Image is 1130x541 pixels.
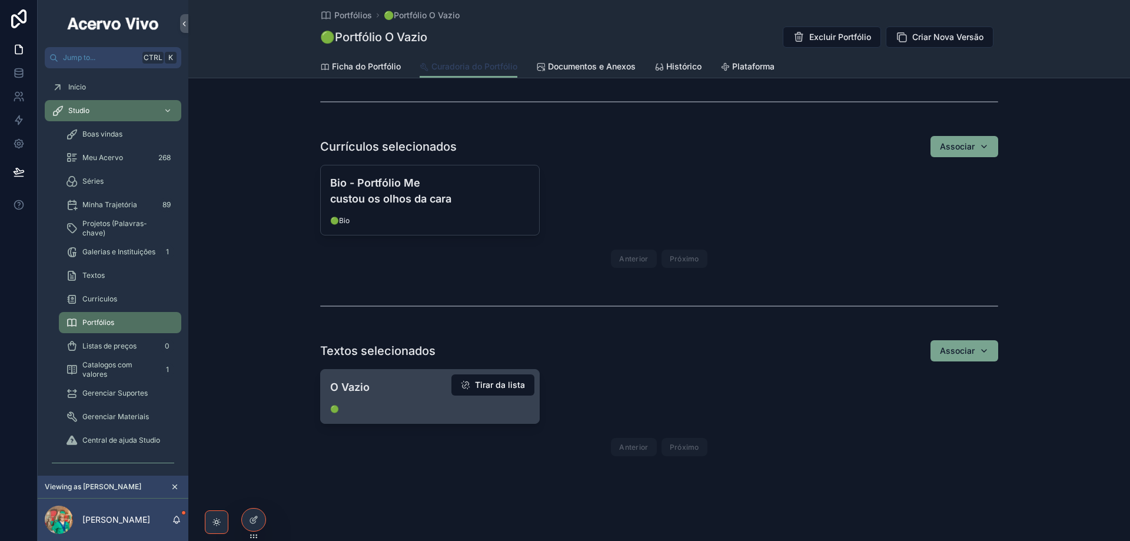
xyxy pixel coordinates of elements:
[320,56,401,79] a: Ficha do Portfólio
[940,141,975,152] span: Associar
[59,171,181,192] a: Séries
[59,194,181,215] a: Minha Trajetória89
[45,100,181,121] a: Studio
[930,136,998,157] button: Associar
[45,77,181,98] a: Início
[38,68,188,476] div: scrollable content
[59,288,181,310] a: Curriculos
[166,53,175,62] span: K
[320,343,436,359] h1: Textos selecionados
[940,345,975,357] span: Associar
[45,47,181,68] button: Jump to...CtrlK
[59,336,181,357] a: Listas de preços0
[666,61,702,72] span: Histórico
[82,153,123,162] span: Meu Acervo
[45,482,141,492] span: Viewing as [PERSON_NAME]
[332,61,401,72] span: Ficha do Portfólio
[82,436,160,445] span: Central de ajuda Studio
[320,165,540,235] a: Bio - Portfólio Me custou os olhos da cara🟢Bio
[59,124,181,145] a: Boas vindas
[420,56,517,78] a: Curadoria do Portfólio
[59,359,181,380] a: Catalogos com valores1
[82,200,137,210] span: Minha Trajetória
[930,340,998,361] button: Associar
[159,198,174,212] div: 89
[82,514,150,526] p: [PERSON_NAME]
[330,216,530,225] span: 🟢Bio
[59,383,181,404] a: Gerenciar Suportes
[59,430,181,451] a: Central de ajuda Studio
[384,9,460,21] a: 🟢Portfólio O Vazio
[59,406,181,427] a: Gerenciar Materiais
[65,14,161,33] img: App logo
[320,9,372,21] a: Portfólios
[451,374,534,396] button: Tirar da lista
[160,339,174,353] div: 0
[59,147,181,168] a: Meu Acervo268
[68,82,86,92] span: Início
[82,130,122,139] span: Boas vindas
[68,106,89,115] span: Studio
[82,412,149,421] span: Gerenciar Materiais
[82,177,104,186] span: Séries
[82,318,114,327] span: Portfólios
[82,294,117,304] span: Curriculos
[809,31,871,43] span: Excluir Portfólio
[82,360,155,379] span: Catalogos com valores
[912,31,983,43] span: Criar Nova Versão
[160,363,174,377] div: 1
[330,379,530,395] h4: O Vazio
[59,218,181,239] a: Projetos (Palavras-chave)
[82,247,155,257] span: Galerias e Instituições
[536,56,636,79] a: Documentos e Anexos
[82,389,148,398] span: Gerenciar Suportes
[63,53,138,62] span: Jump to...
[59,265,181,286] a: Textos
[320,29,427,45] h1: 🟢Portfólio O Vazio
[720,56,775,79] a: Plataforma
[320,369,540,424] a: O Vazio🟢Tirar da lista
[155,151,174,165] div: 268
[431,61,517,72] span: Curadoria do Portfólio
[160,245,174,259] div: 1
[82,219,169,238] span: Projetos (Palavras-chave)
[654,56,702,79] a: Histórico
[330,404,530,414] span: 🟢
[320,138,457,155] h1: Currículos selecionados
[59,241,181,263] a: Galerias e Instituições1
[548,61,636,72] span: Documentos e Anexos
[59,312,181,333] a: Portfólios
[886,26,993,48] button: Criar Nova Versão
[334,9,372,21] span: Portfólios
[330,175,530,207] h4: Bio - Portfólio Me custou os olhos da cara
[783,26,881,48] button: Excluir Portfólio
[82,271,105,280] span: Textos
[732,61,775,72] span: Plataforma
[82,341,137,351] span: Listas de preços
[142,52,164,64] span: Ctrl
